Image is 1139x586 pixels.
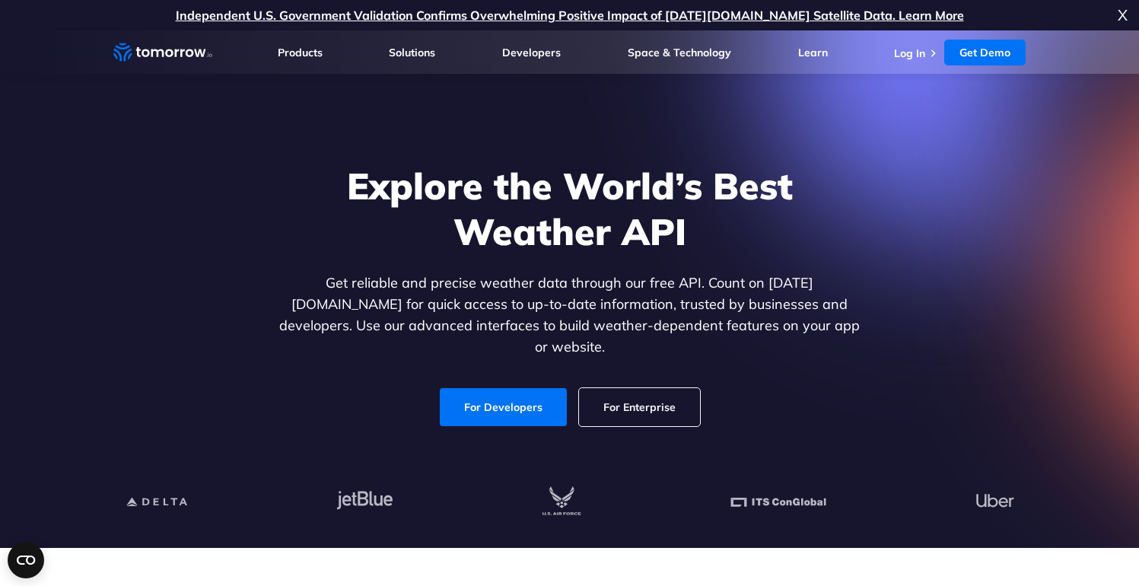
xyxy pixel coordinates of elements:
[440,388,567,426] a: For Developers
[113,41,212,64] a: Home link
[579,388,700,426] a: For Enterprise
[389,46,435,59] a: Solutions
[276,163,864,254] h1: Explore the World’s Best Weather API
[798,46,828,59] a: Learn
[628,46,731,59] a: Space & Technology
[944,40,1026,65] a: Get Demo
[894,46,925,60] a: Log In
[278,46,323,59] a: Products
[8,542,44,578] button: Open CMP widget
[276,272,864,358] p: Get reliable and precise weather data through our free API. Count on [DATE][DOMAIN_NAME] for quic...
[176,8,964,23] a: Independent U.S. Government Validation Confirms Overwhelming Positive Impact of [DATE][DOMAIN_NAM...
[502,46,561,59] a: Developers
